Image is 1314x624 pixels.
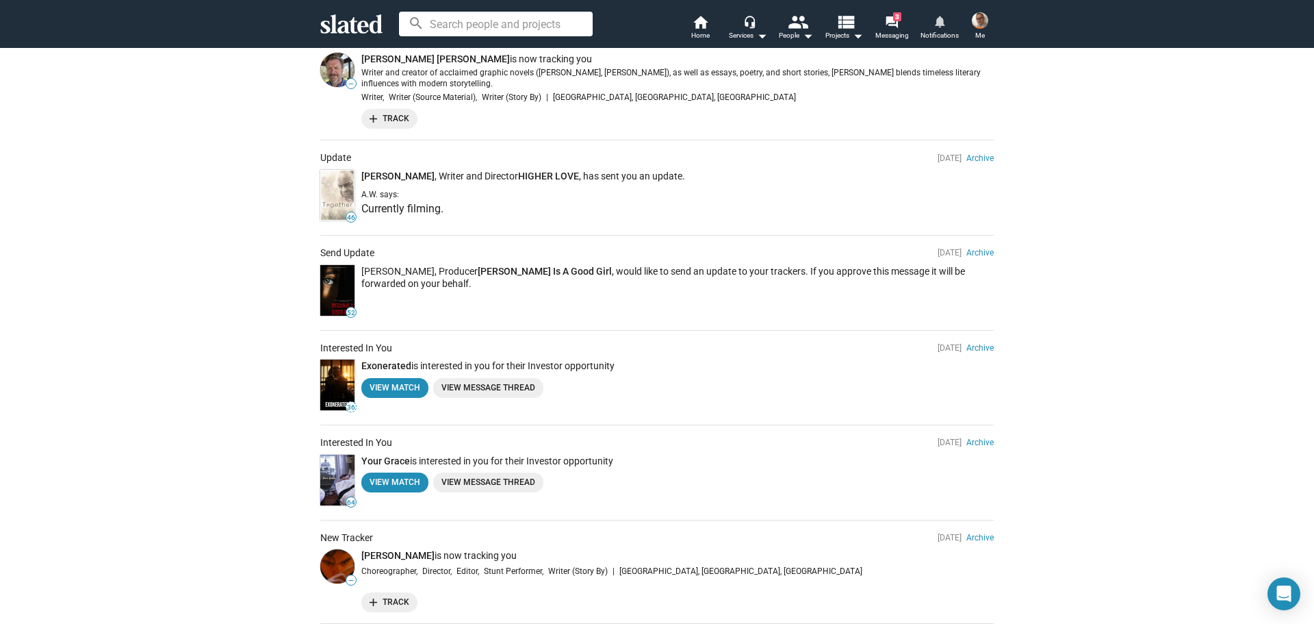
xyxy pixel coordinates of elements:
[964,10,996,45] button: Markus PfeilerMe
[546,91,548,103] span: |
[320,53,355,87] a: Aaron Thomas Nelson —
[320,549,355,584] a: Xander Haney —
[370,112,409,126] span: Track
[422,565,452,577] span: Director,
[320,170,355,221] img: HIGHER LOVE
[938,343,962,353] span: [DATE]
[320,455,355,506] a: 64
[361,170,994,183] p: , Writer and Director , has sent you an update.
[367,595,380,608] mat-icon: add
[361,549,994,562] p: is now tracking you
[361,171,435,182] a: [PERSON_NAME]
[836,12,855,32] mat-icon: view_list
[743,15,756,27] mat-icon: headset_mic
[433,378,543,398] a: View Message Thread
[933,14,946,27] mat-icon: notifications
[619,565,862,577] span: [GEOGRAPHIC_DATA], [GEOGRAPHIC_DATA], [GEOGRAPHIC_DATA]
[456,565,479,577] span: Editor,
[361,188,994,201] div: A.W. says:
[875,27,909,44] span: Messaging
[346,309,356,317] span: 52
[361,455,994,468] p: is interested in you for their Investor opportunity
[320,265,355,316] img: Megan Is A Good Girl
[482,91,541,103] span: Writer (Story By)
[676,14,724,44] a: Home
[361,109,417,129] button: Track
[966,343,994,353] a: Archive
[692,14,708,30] mat-icon: home
[320,549,355,584] img: Xander Haney
[346,80,356,88] span: —
[938,153,962,163] span: [DATE]
[320,360,355,410] img: Exonerated
[399,12,593,36] input: Search people and projects
[972,12,988,29] img: Markus Pfeiler
[724,14,772,44] button: Services
[320,360,355,410] a: 36
[320,247,374,260] div: Send Update
[361,550,435,561] a: [PERSON_NAME]
[320,455,355,506] img: Your Grace
[779,27,813,44] div: People
[320,170,355,221] a: 46
[361,565,417,577] span: Choreographer,
[885,15,898,28] mat-icon: forum
[320,532,373,545] div: New Tracker
[361,360,411,371] a: Exonerated
[966,248,994,258] a: Archive
[916,14,964,44] a: Notifications
[753,27,770,44] mat-icon: arrow_drop_down
[938,438,962,447] span: [DATE]
[518,171,579,182] a: HIGHER LOVE
[361,68,994,90] p: Writer and creator of acclaimed graphic novels ([PERSON_NAME], [PERSON_NAME]), as well as essays,...
[548,565,608,577] span: Writer (Story By)
[920,27,959,44] span: Notifications
[361,265,994,290] p: [PERSON_NAME], Producer , would like to send an update to your trackers. If you approve this mess...
[553,91,796,103] span: [GEOGRAPHIC_DATA], [GEOGRAPHIC_DATA], [GEOGRAPHIC_DATA]
[893,12,901,21] span: 3
[361,360,994,373] p: is interested in you for their Investor opportunity
[772,14,820,44] button: People
[320,151,351,164] div: Update
[1267,577,1300,610] div: Open Intercom Messenger
[868,14,916,44] a: 3Messaging
[361,201,994,217] div: Currently filming.
[346,577,356,585] span: —
[370,595,409,610] span: Track
[361,592,417,612] button: Track
[849,27,866,44] mat-icon: arrow_drop_down
[433,473,543,492] a: View Message Thread
[361,53,510,64] a: [PERSON_NAME] [PERSON_NAME]
[966,533,994,542] a: Archive
[346,499,356,507] span: 64
[966,153,994,163] a: Archive
[825,27,863,44] span: Projects
[478,266,612,277] a: [PERSON_NAME] Is A Good Girl
[966,438,994,447] a: Archive
[938,533,962,542] span: [DATE]
[361,455,410,466] a: Your Grace
[361,91,384,103] span: Writer,
[361,473,428,492] a: View Match
[367,112,380,125] mat-icon: add
[320,342,392,355] div: Interested In You
[691,27,710,44] span: Home
[975,27,985,44] span: Me
[320,436,392,449] div: Interested In You
[346,403,356,412] span: 36
[484,565,543,577] span: Stunt Performer,
[346,214,356,222] span: 46
[320,265,355,316] a: 52
[389,91,477,103] span: Writer (Source Material),
[799,27,816,44] mat-icon: arrow_drop_down
[361,53,994,66] p: is now tracking you
[361,378,428,398] a: View Match
[613,565,615,577] span: |
[788,12,808,32] mat-icon: people
[938,248,962,258] span: [DATE]
[320,53,355,87] img: Aaron Thomas Nelson
[820,14,868,44] button: Projects
[729,27,767,44] div: Services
